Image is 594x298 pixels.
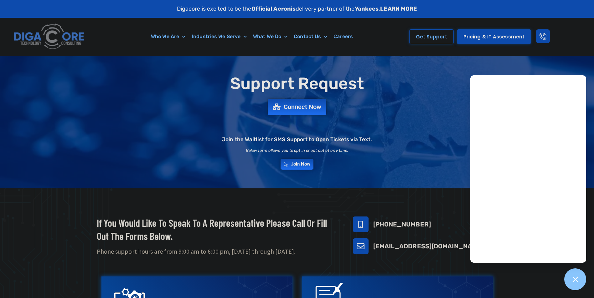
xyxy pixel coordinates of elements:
[355,5,379,12] strong: Yankees
[189,29,250,44] a: Industries We Serve
[81,75,513,92] h1: Support Request
[353,216,369,232] a: 732-646-5725
[284,104,321,110] span: Connect Now
[463,34,524,39] span: Pricing & IT Assessment
[281,159,314,170] a: Join Now
[177,5,417,13] p: Digacore is excited to be the delivery partner of the .
[148,29,189,44] a: Who We Are
[380,5,417,12] a: LEARN MORE
[117,29,387,44] nav: Menu
[251,5,296,12] strong: Official Acronis
[330,29,356,44] a: Careers
[291,29,330,44] a: Contact Us
[268,99,326,115] a: Connect Now
[409,29,454,44] a: Get Support
[470,75,586,263] iframe: Chatgenie Messenger
[97,216,337,242] h2: If you would like to speak to a representative please call or fill out the forms below.
[373,242,483,250] a: [EMAIL_ADDRESS][DOMAIN_NAME]
[97,247,337,256] p: Phone support hours are from 9:00 am to 6:00 pm, [DATE] through [DATE].
[416,34,447,39] span: Get Support
[250,29,291,44] a: What We Do
[353,238,369,254] a: support@digacore.com
[457,29,531,44] a: Pricing & IT Assessment
[373,221,431,228] a: [PHONE_NUMBER]
[246,148,349,152] h2: Below form allows you to opt in or opt out at any time.
[12,21,87,52] img: Digacore logo 1
[222,137,372,142] h2: Join the Waitlist for SMS Support to Open Tickets via Text.
[291,162,311,166] span: Join Now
